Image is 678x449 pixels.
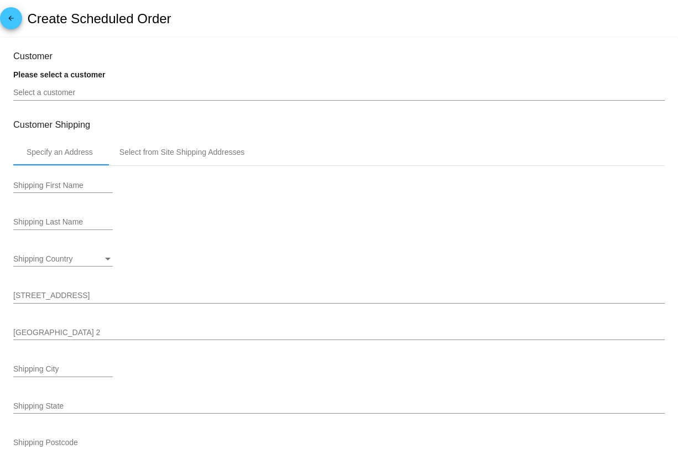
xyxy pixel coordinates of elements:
input: Shipping State [13,402,665,411]
input: Shipping Street 1 [13,291,665,300]
span: Shipping Country [13,254,72,263]
input: Shipping Street 2 [13,328,665,337]
h2: Create Scheduled Order [27,11,171,27]
div: Specify an Address [27,148,93,156]
strong: Please select a customer [13,70,106,79]
h3: Customer Shipping [13,119,665,130]
mat-select: Shipping Country [13,255,113,264]
div: Select from Site Shipping Addresses [119,148,244,156]
input: Shipping First Name [13,181,113,190]
input: Shipping Last Name [13,218,113,227]
input: Shipping City [13,365,113,374]
input: Shipping Postcode [13,438,113,447]
h3: Customer [13,51,665,61]
input: Select a customer [13,88,665,97]
mat-icon: arrow_back [4,14,18,28]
